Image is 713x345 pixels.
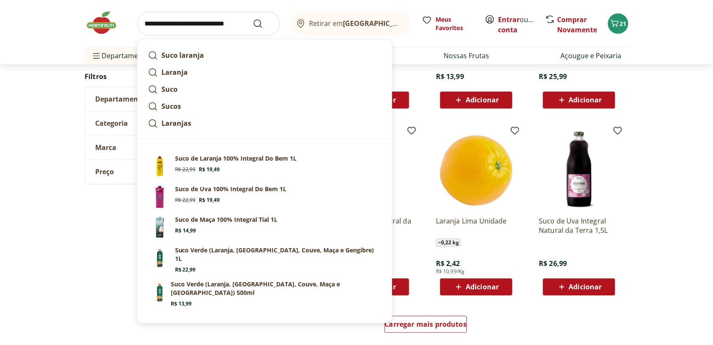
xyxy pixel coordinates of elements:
[436,15,475,32] span: Meus Favoritos
[436,269,465,275] span: R$ 10,99/Kg
[144,47,385,64] a: Suco laranja
[85,87,212,111] button: Departamento
[561,51,622,61] a: Açougue e Peixaria
[171,280,382,297] p: Suco Verde (Laranja, [GEOGRAPHIC_DATA], Couve, Maça e [GEOGRAPHIC_DATA]) 500ml
[175,155,297,163] p: Suco de Laranja 100% Integral Do Bem 1L
[385,316,467,337] a: Carregar mais produtos
[95,143,116,152] span: Marca
[144,115,385,132] a: Laranjas
[543,279,615,296] button: Adicionar
[343,19,487,28] b: [GEOGRAPHIC_DATA]/[GEOGRAPHIC_DATA]
[85,68,213,85] h2: Filtros
[385,321,467,328] span: Carregar mais produtos
[608,14,628,34] button: Carrinho
[148,216,172,240] img: Suco de Maçã 100% Integral Tial 1L
[144,64,385,81] a: Laranja
[436,217,517,235] a: Laranja Lima Unidade
[309,20,403,27] span: Retirar em
[199,197,220,204] span: R$ 19,49
[144,81,385,98] a: Suco
[175,267,196,274] span: R$ 22,99
[436,259,460,269] span: R$ 2,42
[436,239,461,247] span: ~ 0,22 kg
[91,46,153,66] span: Departamentos
[85,10,127,36] img: Hortifruti
[144,98,385,115] a: Sucos
[161,119,191,128] strong: Laranjas
[175,185,286,194] p: Suco de Uva 100% Integral Do Bem 1L
[569,284,602,291] span: Adicionar
[199,167,220,173] span: R$ 19,49
[444,51,489,61] a: Nossas Frutas
[137,12,280,36] input: search
[175,167,195,173] span: R$ 22,99
[161,51,204,60] strong: Suco laranja
[440,92,512,109] button: Adicionar
[175,228,196,235] span: R$ 14,99
[436,129,517,210] img: Laranja Lima Unidade
[422,15,475,32] a: Meus Favoritos
[440,279,512,296] button: Adicionar
[144,212,385,243] a: Suco de Maçã 100% Integral Tial 1LSuco de Maça 100% Integral Tial 1LR$ 14,99
[290,12,412,36] button: Retirar em[GEOGRAPHIC_DATA]/[GEOGRAPHIC_DATA]
[498,14,536,35] span: ou
[148,280,172,304] img: Suco Verde (Laranja, Hortelã, Couve, Maça e Gengibre) 500ml
[539,217,620,235] a: Suco de Uva Integral Natural da Terra 1,5L
[144,182,385,212] a: Suco de Uva 100% Integral Do Bem 1LSuco de Uva 100% Integral Do Bem 1LR$ 22,99R$ 19,49
[253,19,273,29] button: Submit Search
[148,185,172,209] img: Suco de Uva 100% Integral Do Bem 1L
[95,119,128,127] span: Categoria
[85,136,212,159] button: Marca
[85,111,212,135] button: Categoria
[161,85,178,94] strong: Suco
[569,97,602,104] span: Adicionar
[161,102,181,111] strong: Sucos
[466,284,499,291] span: Adicionar
[148,155,172,178] img: Suco de Laranja 100% Integral Do Bem 1L
[498,15,520,24] a: Entrar
[95,167,114,176] span: Preço
[161,68,188,77] strong: Laranja
[144,243,385,277] a: Suco Verde (Laranja, Hortelã, Couve, Maça e Gengibre) 1LSuco Verde (Laranja, [GEOGRAPHIC_DATA], C...
[498,15,545,34] a: Criar conta
[95,95,145,103] span: Departamento
[539,72,567,82] span: R$ 25,99
[175,216,277,224] p: Suco de Maça 100% Integral Tial 1L
[171,301,192,308] span: R$ 13,99
[175,246,382,263] p: Suco Verde (Laranja, [GEOGRAPHIC_DATA], Couve, Maça e Gengibre) 1L
[543,92,615,109] button: Adicionar
[144,277,385,311] a: Suco Verde (Laranja, Hortelã, Couve, Maça e Gengibre) 500mlSuco Verde (Laranja, [GEOGRAPHIC_DATA]...
[436,72,464,82] span: R$ 13,99
[148,246,172,270] img: Suco Verde (Laranja, Hortelã, Couve, Maça e Gengibre) 1L
[466,97,499,104] span: Adicionar
[557,15,597,34] a: Comprar Novamente
[85,160,212,184] button: Preço
[620,20,627,28] span: 21
[144,151,385,182] a: Suco de Laranja 100% Integral Do Bem 1LSuco de Laranja 100% Integral Do Bem 1LR$ 22,99R$ 19,49
[539,129,620,210] img: Suco de Uva Integral Natural da Terra 1,5L
[539,259,567,269] span: R$ 26,99
[175,197,195,204] span: R$ 22,99
[91,46,102,66] button: Menu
